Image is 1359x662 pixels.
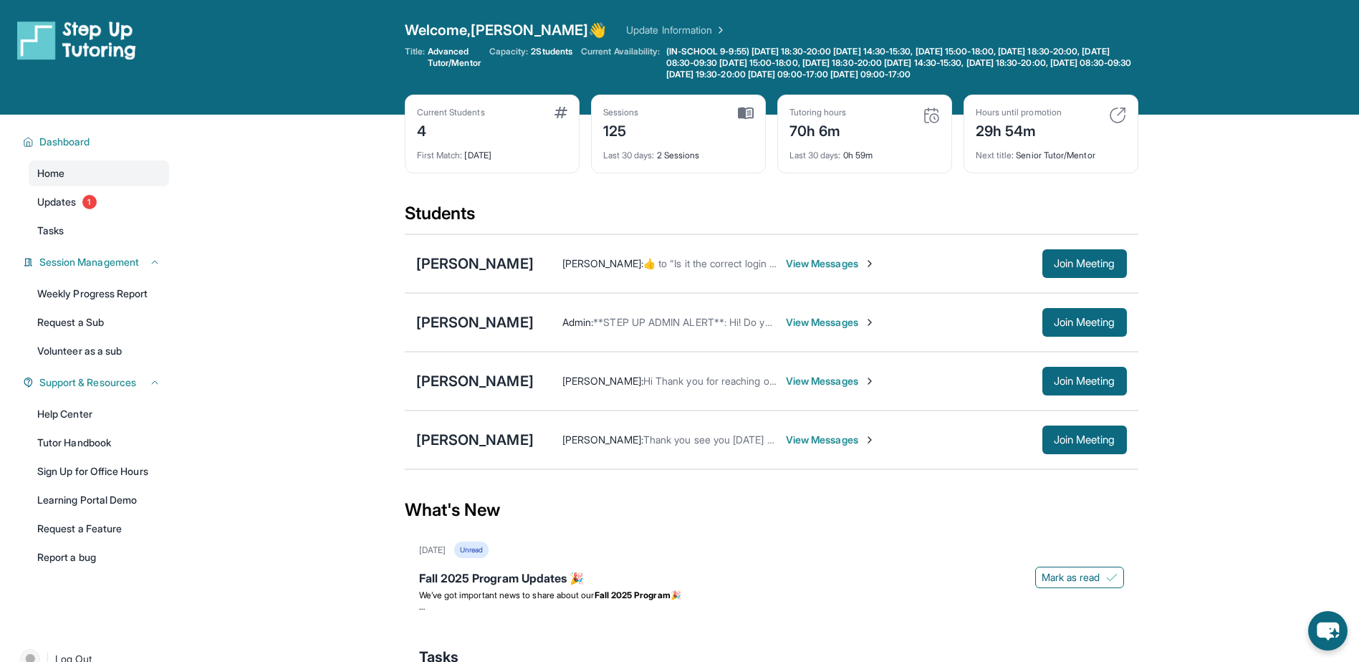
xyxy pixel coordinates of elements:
div: What's New [405,479,1138,542]
div: Tutoring hours [789,107,847,118]
div: [PERSON_NAME] [416,312,534,332]
a: Sign Up for Office Hours [29,459,169,484]
span: 1 [82,195,97,209]
div: Fall 2025 Program Updates 🎉 [419,570,1124,590]
span: [PERSON_NAME] : [562,257,643,269]
a: Help Center [29,401,169,427]
img: card [923,107,940,124]
div: [DATE] [417,141,567,161]
div: [PERSON_NAME] [416,371,534,391]
img: Chevron Right [712,23,726,37]
span: View Messages [786,374,875,388]
span: First Match : [417,150,463,160]
span: Mark as read [1042,570,1100,585]
span: Current Availability: [581,46,660,80]
div: Unread [454,542,489,558]
a: Volunteer as a sub [29,338,169,364]
button: Dashboard [34,135,160,149]
span: Title: [405,46,425,69]
img: Mark as read [1106,572,1118,583]
img: Chevron-Right [864,258,875,269]
span: ​👍​ to “ Is it the correct login for tutoring session? ” [643,257,867,269]
span: Hi Thank you for reaching out, [DATE] at 5:30 pm will be our first session. Thank you. [643,375,1028,387]
span: Capacity: [489,46,529,57]
div: 125 [603,118,639,141]
div: [DATE] [419,545,446,556]
span: Support & Resources [39,375,136,390]
button: Session Management [34,255,160,269]
button: Join Meeting [1042,367,1127,395]
span: Admin : [562,316,593,328]
div: Current Students [417,107,485,118]
img: card [554,107,567,118]
span: Session Management [39,255,139,269]
strong: Fall 2025 Program [595,590,671,600]
span: Tasks [37,224,64,238]
span: Advanced Tutor/Mentor [428,46,481,69]
span: View Messages [786,256,875,271]
a: Weekly Progress Report [29,281,169,307]
span: Dashboard [39,135,90,149]
span: Last 30 days : [789,150,841,160]
img: logo [17,20,136,60]
a: (IN-SCHOOL 9-9:55) [DATE] 18:30-20:00 [DATE] 14:30-15:30, [DATE] 15:00-18:00, [DATE] 18:30-20:00,... [663,46,1138,80]
div: 4 [417,118,485,141]
span: Welcome, [PERSON_NAME] 👋 [405,20,607,40]
a: Tasks [29,218,169,244]
span: Join Meeting [1054,377,1115,385]
a: Request a Feature [29,516,169,542]
button: Join Meeting [1042,426,1127,454]
div: Hours until promotion [976,107,1062,118]
span: Next title : [976,150,1014,160]
span: View Messages [786,315,875,330]
img: card [1109,107,1126,124]
span: 2 Students [531,46,572,57]
span: (IN-SCHOOL 9-9:55) [DATE] 18:30-20:00 [DATE] 14:30-15:30, [DATE] 15:00-18:00, [DATE] 18:30-20:00,... [666,46,1135,80]
a: Request a Sub [29,310,169,335]
span: 🎉 [671,590,681,600]
span: Thank you see you [DATE] @ 6:30pm [643,433,815,446]
span: Join Meeting [1054,318,1115,327]
div: [PERSON_NAME] [416,254,534,274]
div: 2 Sessions [603,141,754,161]
span: We’ve got important news to share about our [419,590,595,600]
div: Senior Tutor/Mentor [976,141,1126,161]
div: Students [405,202,1138,234]
span: Join Meeting [1054,436,1115,444]
button: Mark as read [1035,567,1124,588]
img: Chevron-Right [864,434,875,446]
a: Update Information [626,23,726,37]
a: Tutor Handbook [29,430,169,456]
img: Chevron-Right [864,375,875,387]
div: 70h 6m [789,118,847,141]
img: Chevron-Right [864,317,875,328]
img: card [738,107,754,120]
a: Learning Portal Demo [29,487,169,513]
div: 29h 54m [976,118,1062,141]
div: Sessions [603,107,639,118]
span: Join Meeting [1054,259,1115,268]
button: Support & Resources [34,375,160,390]
span: Updates [37,195,77,209]
span: Last 30 days : [603,150,655,160]
span: Home [37,166,64,181]
a: Report a bug [29,545,169,570]
a: Home [29,160,169,186]
button: chat-button [1308,611,1348,651]
span: View Messages [786,433,875,447]
div: 0h 59m [789,141,940,161]
div: [PERSON_NAME] [416,430,534,450]
button: Join Meeting [1042,249,1127,278]
a: Updates1 [29,189,169,215]
span: [PERSON_NAME] : [562,375,643,387]
span: [PERSON_NAME] : [562,433,643,446]
span: **STEP UP ADMIN ALERT**: Hi! Do you still want a tutor for your student? Thank you! -Mer @Step Up [593,316,1059,328]
button: Join Meeting [1042,308,1127,337]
